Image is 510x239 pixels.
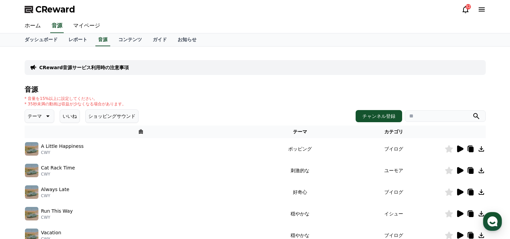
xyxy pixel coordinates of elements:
p: CWY [41,171,75,177]
td: イシュー [343,203,445,224]
a: CReward音源サービス利用時の注意事項 [39,64,129,71]
img: music [25,142,38,156]
p: Run This Way [41,208,73,215]
a: お知らせ [172,33,202,46]
th: テーマ [258,126,343,138]
a: コンテンツ [113,33,147,46]
td: ブイログ [343,181,445,203]
a: ダッシュボード [19,33,63,46]
h4: 音源 [25,86,486,93]
p: CWY [41,150,84,155]
a: ホーム [19,19,46,33]
td: 穏やかな [258,203,343,224]
a: CReward [25,4,75,15]
a: 32 [461,5,470,14]
button: ショッピングサウンド [85,109,139,123]
p: Cat Rack Time [41,164,75,171]
th: 曲 [25,126,258,138]
td: 好奇心 [258,181,343,203]
span: CReward [35,4,75,15]
p: * 音量を15%以上に設定してください。 [25,96,126,101]
a: レポート [63,33,93,46]
p: A Little Happiness [41,143,84,150]
th: カテゴリ [343,126,445,138]
td: ポッピング [258,138,343,160]
img: music [25,207,38,220]
a: 音源 [50,19,64,33]
p: * 35秒未満の動画は収益が少なくなる場合があります。 [25,101,126,107]
p: CWY [41,193,69,198]
td: 刺激的な [258,160,343,181]
button: テーマ [25,109,54,123]
p: Always Late [41,186,69,193]
a: マイページ [68,19,106,33]
a: 音源 [95,33,110,46]
img: music [25,164,38,177]
a: ガイド [147,33,172,46]
p: CWY [41,215,73,220]
td: ブイログ [343,138,445,160]
p: Vacation [41,229,61,236]
div: 32 [466,4,471,9]
img: music [25,185,38,199]
td: ユーモア [343,160,445,181]
button: チャンネル登録 [356,110,402,122]
p: テーマ [28,111,42,121]
button: いいね [60,109,80,123]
